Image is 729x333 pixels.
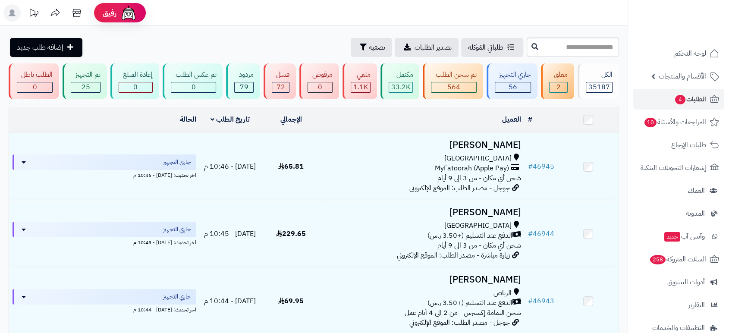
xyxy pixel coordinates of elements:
a: المدونة [633,203,724,224]
span: جاري التجهيز [163,158,191,166]
a: وآتس آبجديد [633,226,724,247]
a: #46943 [528,296,554,306]
span: إشعارات التحويلات البنكية [641,162,706,174]
a: إشعارات التحويلات البنكية [633,157,724,178]
span: جوجل - مصدر الطلب: الموقع الإلكتروني [409,317,510,328]
button: تصفية [351,38,392,57]
span: جديد [664,232,680,242]
div: ملغي [351,70,371,80]
a: إضافة طلب جديد [10,38,82,57]
span: 25 [82,82,90,92]
a: مكتمل 33.2K [379,63,421,99]
span: 4 [675,95,685,104]
h3: [PERSON_NAME] [325,140,521,150]
a: تم عكس الطلب 0 [161,63,224,99]
a: السلات المتروكة258 [633,249,724,270]
span: 56 [509,82,517,92]
span: [DATE] - 10:46 م [204,161,256,172]
span: الأقسام والمنتجات [659,70,706,82]
div: 0 [308,82,332,92]
div: اخر تحديث: [DATE] - 10:45 م [13,237,196,246]
div: إعادة المبلغ [119,70,153,80]
a: الطلب باطل 0 [7,63,61,99]
span: شحن أي مكان - من 3 الى 9 أيام [437,240,521,251]
a: العملاء [633,180,724,201]
a: التقارير [633,295,724,315]
span: # [528,229,533,239]
div: 0 [119,82,152,92]
div: 25 [71,82,100,92]
span: التقارير [688,299,705,311]
span: 0 [133,82,138,92]
a: أدوات التسويق [633,272,724,292]
span: تصفية [369,42,385,53]
span: [GEOGRAPHIC_DATA] [444,154,512,163]
a: الطلبات4 [633,89,724,110]
span: الرياض [493,288,512,298]
a: جاري التجهيز 56 [485,63,539,99]
span: طلبات الإرجاع [671,139,706,151]
div: اخر تحديث: [DATE] - 10:46 م [13,170,196,179]
img: logo-2.png [670,24,721,42]
span: [GEOGRAPHIC_DATA] [444,221,512,231]
div: تم التجهيز [71,70,100,80]
div: مكتمل [389,70,413,80]
span: [DATE] - 10:45 م [204,229,256,239]
div: 0 [171,82,216,92]
span: 229.65 [276,229,306,239]
span: 0 [318,82,322,92]
div: 79 [235,82,253,92]
span: شحن اليمامة إكسبرس - من 2 الى 4 أيام عمل [405,308,521,318]
span: زيارة مباشرة - مصدر الطلب: الموقع الإلكتروني [397,250,510,261]
span: # [528,161,533,172]
span: تصدير الطلبات [415,42,452,53]
div: مردود [234,70,253,80]
span: المراجعات والأسئلة [644,116,706,128]
span: إضافة طلب جديد [17,42,63,53]
div: 2 [550,82,567,92]
span: [DATE] - 10:44 م [204,296,256,306]
span: العملاء [688,185,705,197]
span: جاري التجهيز [163,292,191,301]
span: أدوات التسويق [667,276,705,288]
h3: [PERSON_NAME] [325,207,521,217]
a: تم التجهيز 25 [61,63,108,99]
span: 10 [644,118,657,127]
a: الحالة [180,114,196,125]
a: فشل 72 [262,63,298,99]
span: شحن أي مكان - من 3 الى 9 أيام [437,173,521,183]
a: تم شحن الطلب 564 [421,63,484,99]
div: 33243 [389,82,412,92]
span: جوجل - مصدر الطلب: الموقع الإلكتروني [409,183,510,193]
a: إعادة المبلغ 0 [109,63,161,99]
a: الإجمالي [280,114,302,125]
a: تاريخ الطلب [211,114,250,125]
a: مرفوض 0 [298,63,340,99]
span: 0 [192,82,196,92]
span: # [528,296,533,306]
span: جاري التجهيز [163,225,191,234]
div: معلق [549,70,567,80]
div: فشل [272,70,289,80]
a: مردود 79 [224,63,261,99]
span: MyFatoorah (Apple Pay) [435,163,509,173]
a: #46944 [528,229,554,239]
a: طلباتي المُوكلة [461,38,523,57]
a: لوحة التحكم [633,43,724,64]
span: 33.2K [391,82,410,92]
span: وآتس آب [663,230,705,242]
div: 72 [272,82,289,92]
span: 258 [650,255,666,264]
div: 56 [495,82,531,92]
span: السلات المتروكة [649,253,706,265]
span: 0 [33,82,37,92]
div: تم عكس الطلب [171,70,216,80]
div: اخر تحديث: [DATE] - 10:44 م [13,305,196,314]
span: الدفع عند التسليم (+3.50 ر.س) [427,298,512,308]
a: الكل35187 [576,63,621,99]
a: تحديثات المنصة [23,4,44,24]
div: تم شحن الطلب [431,70,476,80]
a: # [528,114,532,125]
a: طلبات الإرجاع [633,135,724,155]
span: رفيق [103,8,116,18]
